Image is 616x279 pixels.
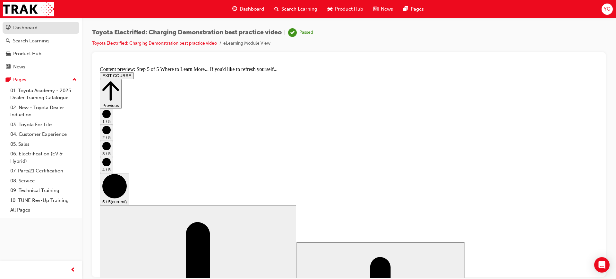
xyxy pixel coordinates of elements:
[92,40,217,46] a: Toyota Electrified: Charging Demonstration best practice video
[335,5,363,13] span: Product Hub
[3,77,16,93] button: 3 / 5
[281,5,317,13] span: Search Learning
[5,87,13,92] span: 3 / 5
[381,5,393,13] span: News
[3,45,16,61] button: 1 / 5
[3,48,79,60] a: Product Hub
[227,3,269,16] a: guage-iconDashboard
[3,3,501,8] div: Content preview: Step 5 of 5 Where to Learn More... If you'd like to refresh yourself...
[5,71,13,76] span: 2 / 5
[269,3,322,16] a: search-iconSearch Learning
[3,109,32,141] button: 5 / 5(current)
[328,5,332,13] span: car-icon
[411,5,424,13] span: Pages
[6,51,11,57] span: car-icon
[8,129,79,139] a: 04. Customer Experience
[3,21,79,74] button: DashboardSearch LearningProduct HubNews
[3,61,16,77] button: 2 / 5
[13,50,41,57] div: Product Hub
[8,205,79,215] a: All Pages
[240,5,264,13] span: Dashboard
[92,29,282,36] span: Toyota Electrified: Charging Demonstration best practice video
[3,74,79,86] button: Pages
[299,30,313,36] div: Passed
[223,40,270,47] li: eLearning Module View
[8,86,79,103] a: 01. Toyota Academy - 2025 Dealer Training Catalogue
[8,176,79,186] a: 08. Service
[13,24,38,31] div: Dashboard
[5,55,13,60] span: 1 / 5
[604,5,610,13] span: YG
[8,103,79,120] a: 02. New - Toyota Dealer Induction
[3,35,79,47] a: Search Learning
[594,257,610,273] div: Open Intercom Messenger
[71,266,75,274] span: prev-icon
[13,76,26,83] div: Pages
[5,135,13,140] span: 5 / 5
[322,3,368,16] a: car-iconProduct Hub
[288,28,297,37] span: learningRecordVerb_PASS-icon
[403,5,408,13] span: pages-icon
[8,120,79,130] a: 03. Toyota For Life
[6,38,10,44] span: search-icon
[3,8,37,15] button: EXIT COURSE
[3,15,24,45] button: Previous
[13,135,30,140] span: (current)
[8,186,79,196] a: 09. Technical Training
[8,149,79,166] a: 06. Electrification (EV & Hybrid)
[232,5,237,13] span: guage-icon
[72,76,77,84] span: up-icon
[6,25,11,31] span: guage-icon
[3,61,79,73] a: News
[5,103,13,108] span: 4 / 5
[8,139,79,149] a: 05. Sales
[8,166,79,176] a: 07. Parts21 Certification
[3,93,16,109] button: 4 / 5
[602,4,613,15] button: YG
[6,77,11,83] span: pages-icon
[373,5,378,13] span: news-icon
[6,64,11,70] span: news-icon
[398,3,429,16] a: pages-iconPages
[274,5,279,13] span: search-icon
[13,63,25,71] div: News
[368,3,398,16] a: news-iconNews
[8,196,79,205] a: 10. TUNE Rev-Up Training
[3,22,79,34] a: Dashboard
[13,37,49,45] div: Search Learning
[3,2,54,16] img: Trak
[284,29,286,36] span: |
[5,39,22,44] span: Previous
